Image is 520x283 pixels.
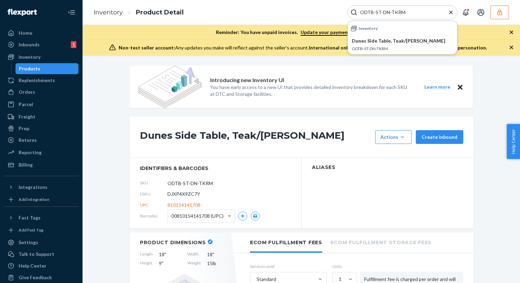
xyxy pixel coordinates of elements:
[380,134,407,140] div: Actions
[140,130,372,144] h1: Dunes Side Table, Teak/[PERSON_NAME]
[19,262,46,269] div: Help Center
[339,276,342,283] div: 1
[375,130,412,144] button: Actions
[167,202,201,208] span: 810154141708
[256,276,257,283] input: Standard
[4,249,78,260] button: Talk to Support
[19,196,49,202] div: Add Integration
[19,149,42,156] div: Reporting
[19,65,40,72] div: Products
[19,89,35,95] div: Orders
[65,5,78,19] button: Close Navigation
[420,83,454,91] button: Learn more
[213,251,214,257] span: "
[140,165,291,172] span: identifiers & barcodes
[216,29,380,36] p: Reminder: You have unpaid invoices.
[4,226,78,234] a: Add Fast Tag
[187,260,201,267] span: Weight
[207,260,229,267] span: 15 lb
[140,202,167,208] span: UPC
[138,66,202,108] img: new-reports-banner-icon.82668bd98b6a51aee86340f2a7b77ae3.png
[474,5,488,19] button: Open account menu
[309,45,487,50] span: International onboarding and inbounding may not work during impersonation.
[416,130,463,144] button: Create inbound
[456,83,465,91] button: Close
[159,260,181,267] span: 9
[19,227,43,233] div: Add Fast Tag
[15,63,79,74] a: Products
[4,99,78,110] a: Parcel
[4,52,78,63] a: Inventory
[19,251,54,258] div: Talk to Support
[4,147,78,158] a: Reporting
[4,195,78,204] a: Add Integration
[4,159,78,170] a: Billing
[164,251,166,257] span: "
[257,276,276,283] div: Standard
[140,260,153,267] span: Height
[207,251,229,258] span: 18
[88,2,189,23] ol: breadcrumbs
[171,210,224,222] span: 00810154141708 (UPC)
[4,135,78,146] a: Returns
[312,165,463,170] h2: Aliases
[210,84,412,98] p: You have early access to a new UI that provides detailed inventory breakdown for each SKU at DTC ...
[4,87,78,98] a: Orders
[4,182,78,193] button: Integrations
[19,184,47,191] div: Integrations
[19,125,29,132] div: Prep
[140,251,153,258] span: Length
[119,45,175,50] span: Non-test seller account:
[140,213,167,219] span: Barcodes
[4,260,78,271] a: Help Center
[140,191,167,197] span: DSKU
[19,274,52,281] div: Give Feedback
[19,77,55,84] div: Replenishments
[4,39,78,50] a: Inbounds1
[19,30,32,36] div: Home
[475,262,513,280] iframe: Opens a widget where you can chat to one of our agents
[447,9,454,16] button: Close Search
[19,41,40,48] div: Inbounds
[4,123,78,134] a: Prep
[301,29,380,36] a: Update your payment information.
[140,239,206,246] h2: Product Dimensions
[4,75,78,86] a: Replenishments
[350,9,357,16] svg: Search Icon
[19,239,38,246] div: Settings
[162,260,163,266] span: "
[94,9,123,16] a: Inventory
[4,27,78,38] a: Home
[4,212,78,223] button: Fast Tags
[167,191,200,197] span: DJXP4X9ZC7Y
[140,180,167,186] span: SKU
[19,214,41,221] div: Fast Tags
[136,9,184,16] a: Product Detail
[187,251,201,258] span: Width
[250,233,322,253] li: Ecom Fulfillment Fees
[210,76,284,84] p: Introducing new Inventory UI
[507,124,520,159] button: Help Center
[331,233,432,251] li: Ecom Fulfillment Storage Fees
[19,54,41,60] div: Inventory
[4,111,78,122] a: Freight
[119,44,487,51] div: Any updates you make will reflect against the seller's account.
[19,137,37,144] div: Returns
[19,101,33,108] div: Parcel
[71,41,76,48] div: 1
[357,9,442,16] input: Search Input
[159,251,181,258] span: 18
[8,9,37,16] img: Flexport logo
[19,161,33,168] div: Billing
[4,237,78,248] a: Settings
[459,5,473,19] button: Open notifications
[352,46,453,52] p: ODTB-ST-DN-TKRM
[338,276,339,283] input: 1
[352,37,453,44] p: Dunes Side Table, Teak/[PERSON_NAME]
[359,26,378,31] h6: Inventory
[4,272,78,283] button: Give Feedback
[250,263,327,269] label: Service Level
[332,263,355,269] label: Units
[19,113,35,120] div: Freight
